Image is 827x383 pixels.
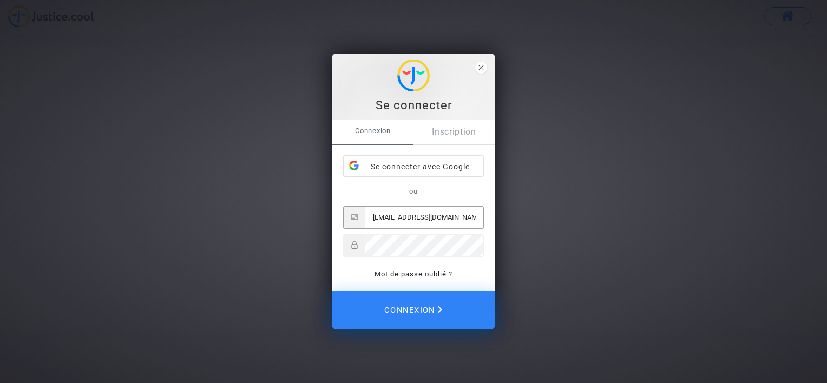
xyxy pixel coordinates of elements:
[409,187,418,195] span: ou
[375,270,452,278] a: Mot de passe oublié ?
[384,298,442,322] span: Connexion
[365,235,483,256] input: Password
[365,207,483,228] input: Email
[413,120,495,144] a: Inscription
[338,97,489,114] div: Se connecter
[475,62,487,74] span: close
[332,120,413,142] span: Connexion
[332,291,495,329] button: Connexion
[344,156,483,177] div: Se connecter avec Google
